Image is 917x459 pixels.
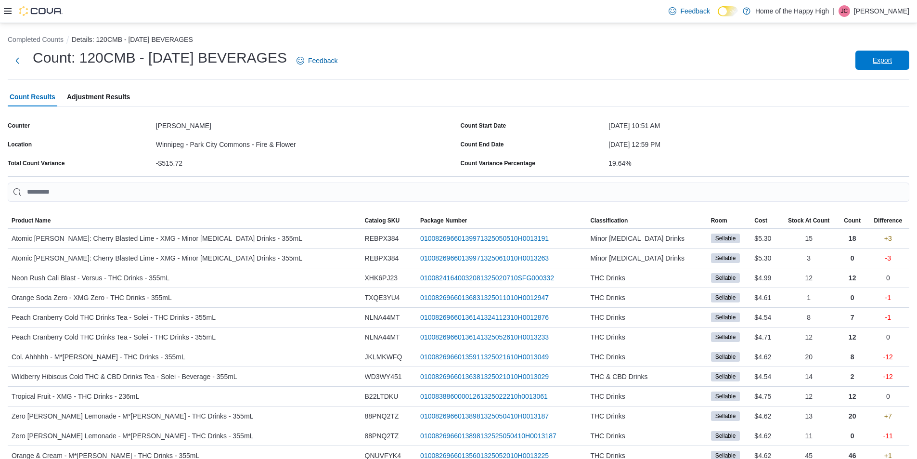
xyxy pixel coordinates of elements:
[590,371,647,382] span: THC & CBD Drinks
[8,183,909,202] input: This is a search bar. As you type, the results lower in the page will automatically filter.
[750,407,779,426] div: $4.62
[844,217,861,224] span: Count
[715,372,736,381] span: Sellable
[750,387,779,406] div: $4.75
[12,272,169,284] span: Neon Rush Cali Blast - Versus - THC Drinks - 355mL
[849,272,856,284] p: 12
[851,351,854,363] p: 8
[308,56,337,66] span: Feedback
[12,331,216,343] span: Peach Cranberry Cold THC Drinks Tea - Solei - THC Drinks - 355mL
[874,217,902,224] div: Difference
[12,292,172,303] span: Orange Soda Zero - XMG Zero - THC Drinks - 355mL
[883,371,893,382] p: -12
[365,351,402,363] span: JKLMKWFQ
[750,288,779,307] div: $4.61
[361,213,417,228] button: Catalog SKU
[293,51,341,70] a: Feedback
[715,234,736,243] span: Sellable
[156,137,457,148] div: Winnipeg - Park City Commons - Fire & Flower
[711,372,740,381] span: Sellable
[715,293,736,302] span: Sellable
[750,308,779,327] div: $4.54
[365,391,399,402] span: B22LTDKU
[420,351,549,363] a: 01008269660135911325021610H0013049
[461,141,504,148] label: Count End Date
[420,272,554,284] a: 01008241640032081325020710SFG000332
[156,156,457,167] div: -$515.72
[365,312,400,323] span: NLNA44MT
[750,328,779,347] div: $4.71
[156,118,457,130] div: [PERSON_NAME]
[884,233,892,244] p: +3
[72,36,193,43] button: Details: 120CMB - [DATE] BEVERAGES
[849,331,856,343] p: 12
[851,312,854,323] p: 7
[8,35,909,46] nav: An example of EuiBreadcrumbs
[365,331,400,343] span: NLNA44MT
[590,410,625,422] span: THC Drinks
[12,252,302,264] span: Atomic [PERSON_NAME]: Cherry Blasted Lime - XMG - Minor [MEDICAL_DATA] Drinks - 355mL
[711,313,740,322] span: Sellable
[420,292,549,303] a: 01008269660136831325011010H0012947
[711,332,740,342] span: Sellable
[711,411,740,421] span: Sellable
[590,292,625,303] span: THC Drinks
[365,252,399,264] span: REBPX384
[365,410,399,422] span: 88PNQ2TZ
[707,213,751,228] button: Room
[420,391,548,402] a: 01008388600001261325022210h0013061
[849,391,856,402] p: 12
[780,229,838,248] div: 15
[755,5,829,17] p: Home of the Happy High
[420,252,549,264] a: 01008269660139971325061010H0013263
[8,159,65,167] div: Total Count Variance
[715,313,736,322] span: Sellable
[780,288,838,307] div: 1
[851,292,854,303] p: 0
[590,312,625,323] span: THC Drinks
[849,410,856,422] p: 20
[365,371,402,382] span: WD3WY451
[461,159,535,167] div: Count Variance Percentage
[12,233,302,244] span: Atomic [PERSON_NAME]: Cherry Blasted Lime - XMG - Minor [MEDICAL_DATA] Drinks - 355mL
[854,5,909,17] p: [PERSON_NAME]
[851,430,854,442] p: 0
[8,213,361,228] button: Product Name
[711,293,740,302] span: Sellable
[420,233,549,244] a: 01008269660139971325050510H0013191
[12,371,237,382] span: Wildberry Hibiscus Cold THC & CBD Drinks Tea - Solei - Beverage - 355mL
[420,430,556,442] a: 0100826966013898132525050410H0013187
[780,367,838,386] div: 14
[715,412,736,420] span: Sellable
[711,392,740,401] span: Sellable
[780,426,838,446] div: 11
[665,1,713,21] a: Feedback
[780,387,838,406] div: 12
[67,87,130,106] span: Adjustment Results
[780,347,838,367] div: 20
[780,213,838,228] button: Stock At Count
[883,351,893,363] p: -12
[8,122,30,130] label: Counter
[838,213,867,228] button: Count
[750,367,779,386] div: $4.54
[420,217,467,224] span: Package Number
[750,268,779,288] div: $4.99
[590,351,625,363] span: THC Drinks
[849,233,856,244] p: 18
[590,331,625,343] span: THC Drinks
[590,272,625,284] span: THC Drinks
[750,229,779,248] div: $5.30
[715,333,736,341] span: Sellable
[886,331,890,343] p: 0
[8,36,64,43] button: Completed Counts
[420,371,549,382] a: 01008269660136381325021010H0013029
[365,430,399,442] span: 88PNQ2TZ
[590,233,685,244] span: Minor [MEDICAL_DATA] Drinks
[833,5,835,17] p: |
[586,213,707,228] button: Classification
[590,391,625,402] span: THC Drinks
[608,137,909,148] div: [DATE] 12:59 PM
[715,353,736,361] span: Sellable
